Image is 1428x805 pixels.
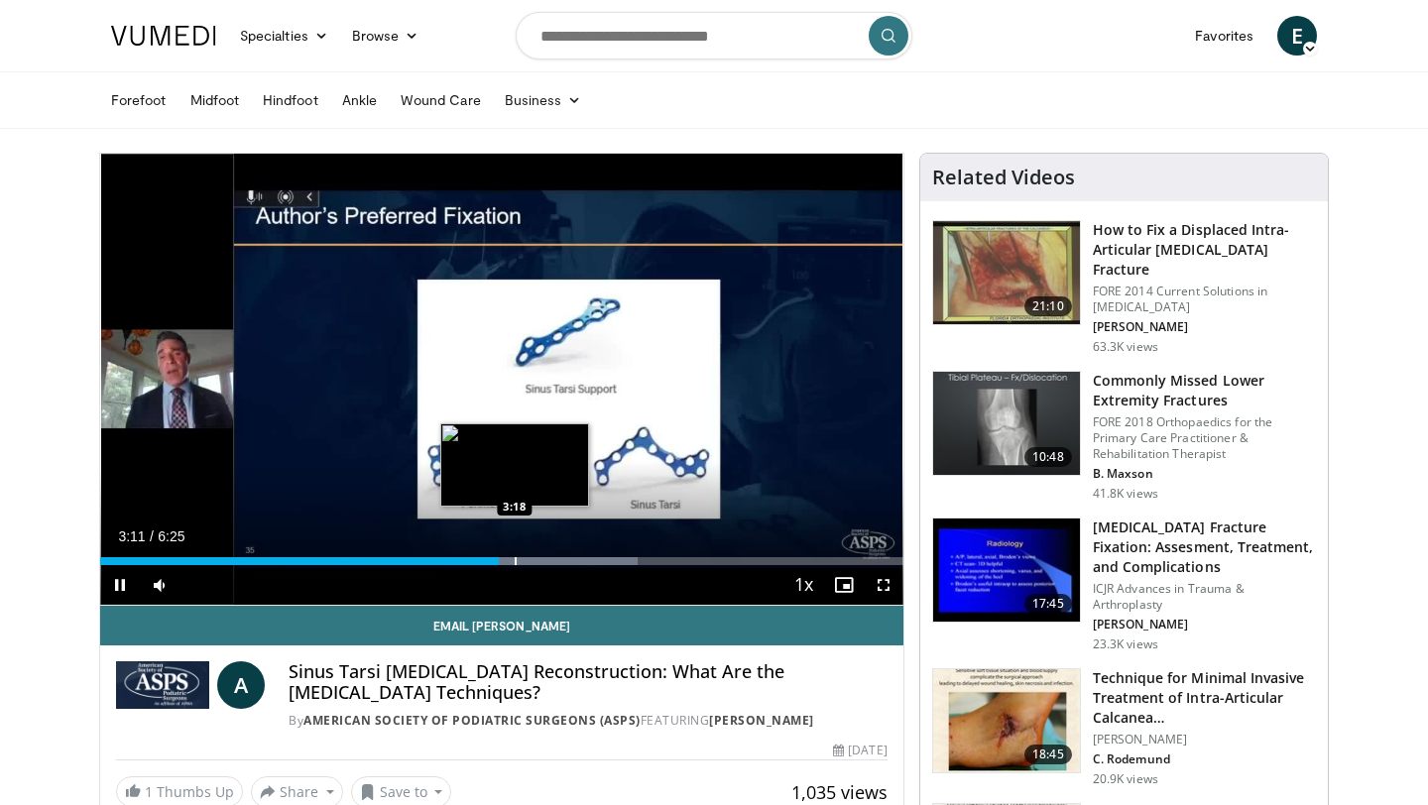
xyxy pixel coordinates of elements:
p: [PERSON_NAME] [1093,732,1316,747]
a: Forefoot [99,80,178,120]
a: 10:48 Commonly Missed Lower Extremity Fractures FORE 2018 Orthopaedics for the Primary Care Pract... [932,371,1316,502]
p: [PERSON_NAME] [1093,319,1316,335]
a: [PERSON_NAME] [709,712,814,729]
input: Search topics, interventions [516,12,912,59]
img: 297020_0000_1.png.150x105_q85_crop-smart_upscale.jpg [933,518,1080,622]
div: By FEATURING [289,712,888,730]
a: Ankle [330,80,389,120]
span: 10:48 [1024,447,1072,467]
img: dedc188c-4393-4618-b2e6-7381f7e2f7ad.150x105_q85_crop-smart_upscale.jpg [933,669,1080,772]
a: Wound Care [389,80,493,120]
p: C. Rodemund [1093,751,1316,767]
span: 18:45 [1024,745,1072,764]
a: E [1277,16,1317,56]
div: [DATE] [833,742,887,759]
img: 55ff4537-6d30-4030-bbbb-bab469c05b17.150x105_q85_crop-smart_upscale.jpg [933,221,1080,324]
video-js: Video Player [100,154,903,606]
span: 3:11 [118,528,145,544]
a: A [217,661,265,709]
span: / [150,528,154,544]
span: 6:25 [158,528,184,544]
p: 41.8K views [1093,486,1158,502]
img: VuMedi Logo [111,26,216,46]
h3: How to Fix a Displaced Intra-Articular [MEDICAL_DATA] Fracture [1093,220,1316,280]
a: Favorites [1183,16,1265,56]
img: image.jpeg [440,423,589,507]
a: Email [PERSON_NAME] [100,606,903,645]
p: 63.3K views [1093,339,1158,355]
p: FORE 2018 Orthopaedics for the Primary Care Practitioner & Rehabilitation Therapist [1093,414,1316,462]
a: Midfoot [178,80,252,120]
h4: Related Videos [932,166,1075,189]
button: Fullscreen [864,565,903,605]
span: 1 [145,782,153,801]
a: 21:10 How to Fix a Displaced Intra-Articular [MEDICAL_DATA] Fracture FORE 2014 Current Solutions ... [932,220,1316,355]
a: Business [493,80,594,120]
p: 23.3K views [1093,636,1158,652]
p: [PERSON_NAME] [1093,617,1316,632]
p: FORE 2014 Current Solutions in [MEDICAL_DATA] [1093,284,1316,315]
h3: Technique for Minimal Invasive Treatment of Intra-Articular Calcanea… [1093,668,1316,728]
a: Specialties [228,16,340,56]
a: Hindfoot [251,80,330,120]
button: Playback Rate [784,565,824,605]
a: American Society of Podiatric Surgeons (ASPS) [303,712,641,729]
p: B. Maxson [1093,466,1316,482]
span: 21:10 [1024,296,1072,316]
p: ICJR Advances in Trauma & Arthroplasty [1093,581,1316,613]
img: 4aa379b6-386c-4fb5-93ee-de5617843a87.150x105_q85_crop-smart_upscale.jpg [933,372,1080,475]
p: 20.9K views [1093,771,1158,787]
img: American Society of Podiatric Surgeons (ASPS) [116,661,209,709]
button: Enable picture-in-picture mode [824,565,864,605]
h4: Sinus Tarsi [MEDICAL_DATA] Reconstruction: What Are the [MEDICAL_DATA] Techniques? [289,661,888,704]
a: 18:45 Technique for Minimal Invasive Treatment of Intra-Articular Calcanea… [PERSON_NAME] C. Rode... [932,668,1316,787]
h3: [MEDICAL_DATA] Fracture Fixation: Assesment, Treatment, and Complications [1093,517,1316,577]
button: Mute [140,565,179,605]
div: Progress Bar [100,557,903,565]
span: 17:45 [1024,594,1072,614]
a: 17:45 [MEDICAL_DATA] Fracture Fixation: Assesment, Treatment, and Complications ICJR Advances in ... [932,517,1316,652]
h3: Commonly Missed Lower Extremity Fractures [1093,371,1316,410]
button: Pause [100,565,140,605]
span: 1,035 views [791,780,888,804]
a: Browse [340,16,431,56]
